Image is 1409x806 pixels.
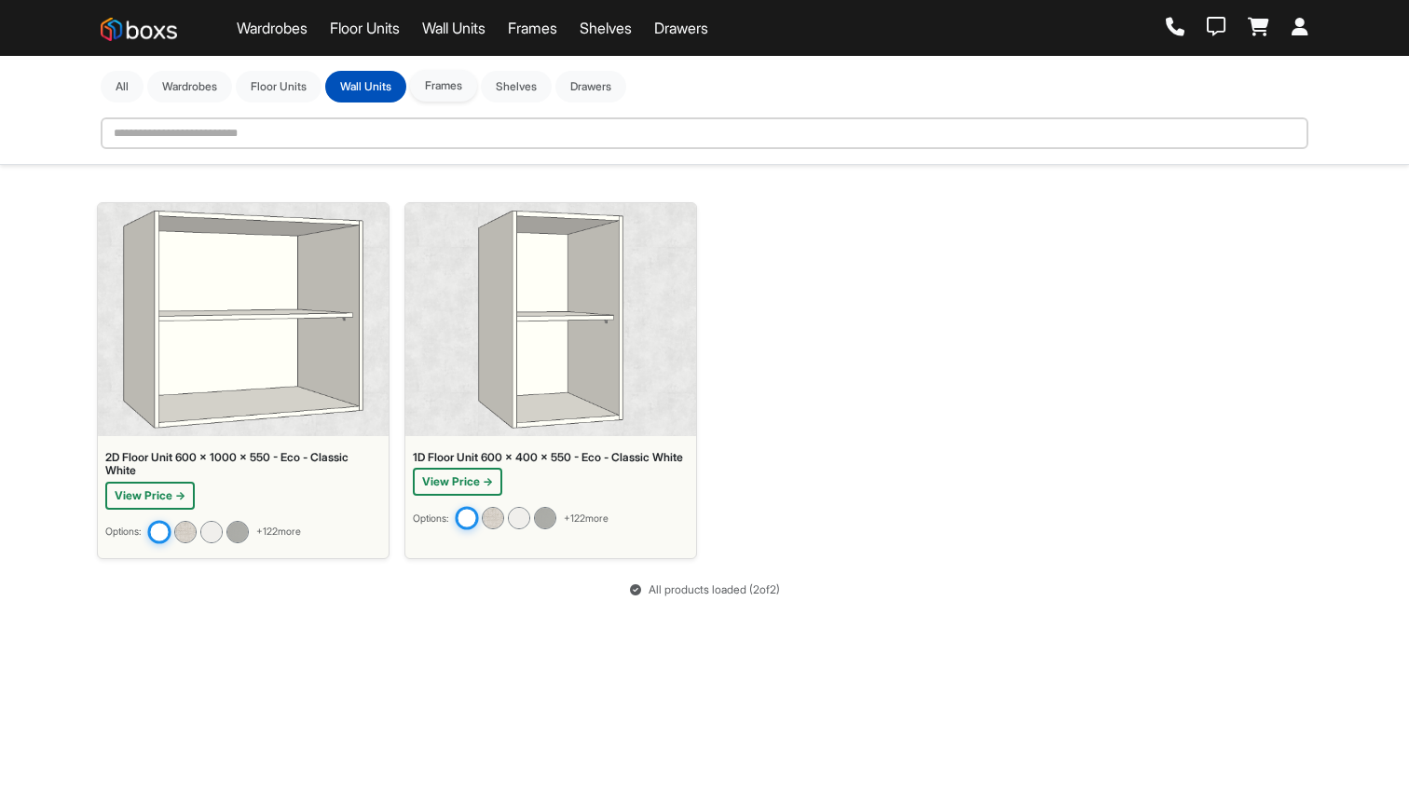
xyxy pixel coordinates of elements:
div: 2D Floor Unit 600 x 1000 x 550 - Eco - Classic White [105,451,381,478]
button: Drawers [555,71,626,102]
img: 1D Floor Unit 600 x 400 x 550 - Architect - Graphite [534,507,556,529]
a: Wall Units [422,17,486,39]
a: Wardrobes [237,17,308,39]
button: Floor Units [236,71,321,102]
img: 2D Floor Unit 600 x 1000 x 550 - Architect - Ivory White [200,521,223,543]
span: + 122 more [256,525,301,540]
button: Shelves [481,71,552,102]
button: All [101,71,144,102]
small: Options: [413,512,448,526]
img: Boxs Store logo [101,18,177,41]
button: View Price → [105,482,195,510]
button: Wall Units [325,71,406,102]
img: 2D Floor Unit 600 x 1000 x 550 - Prime - Linen [174,521,197,543]
img: 2D Floor Unit 600 x 1000 x 550 - Eco - Classic White [123,211,363,429]
div: All products loaded ( 2 of 2 ) [89,581,1320,598]
a: 1D Floor Unit 600 x 400 x 550 - Eco - Classic White1D Floor Unit 600 x 400 x 550 - Eco - Classic ... [404,202,697,559]
a: Drawers [654,17,708,39]
small: Options: [105,525,141,540]
img: 1D Floor Unit 600 x 400 x 550 - Architect - Ivory White [508,507,530,529]
a: Login [1292,18,1308,38]
button: View Price → [413,468,502,496]
a: 2D Floor Unit 600 x 1000 x 550 - Eco - Classic White2D Floor Unit 600 x 1000 x 550 - Eco - Classi... [97,202,390,559]
img: 1D Floor Unit 600 x 400 x 550 - Eco - Classic White [478,211,623,429]
span: + 122 more [564,512,609,526]
img: 2D Floor Unit 600 x 1000 x 550 - Architect - Graphite [226,521,249,543]
img: 1D Floor Unit 600 x 400 x 550 - Eco - Classic White [455,507,478,530]
img: 2D Floor Unit 600 x 1000 x 550 - Eco - Classic White [147,520,171,543]
a: Floor Units [330,17,400,39]
button: Wardrobes [147,71,232,102]
button: Frames [410,70,477,102]
div: 1D Floor Unit 600 x 400 x 550 - Eco - Classic White [413,451,689,464]
img: 1D Floor Unit 600 x 400 x 550 - Prime - Linen [482,507,504,529]
a: Frames [508,17,557,39]
a: Shelves [580,17,632,39]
